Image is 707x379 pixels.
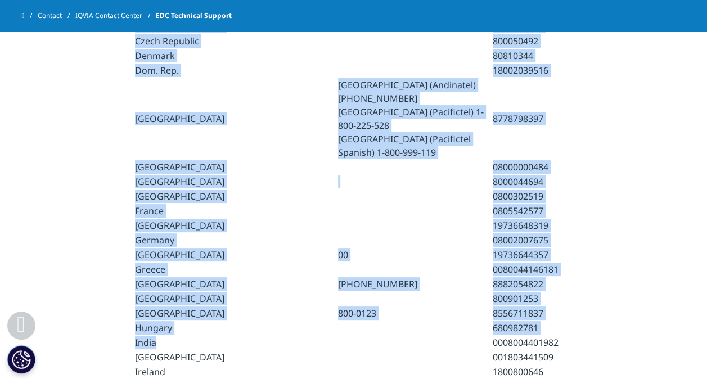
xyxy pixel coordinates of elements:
td: 8000044694 [493,175,572,188]
td: 0080044146181 [493,263,572,276]
td: 0008004401982 [493,336,572,349]
span: EDC Technical Support [156,6,232,26]
td: 001803441509 [493,350,572,364]
td: [GEOGRAPHIC_DATA] (Andinatel) [PHONE_NUMBER] [GEOGRAPHIC_DATA] (Pacifictel) 1-800-225-528 [GEOGRA... [338,78,492,159]
td: 00 [338,248,492,261]
td: 680982781 [493,321,572,335]
td: [GEOGRAPHIC_DATA] [135,175,337,188]
td: 8778798397 [493,78,572,159]
td: [GEOGRAPHIC_DATA] [135,160,337,174]
td: [GEOGRAPHIC_DATA] [135,277,337,291]
td: 19736648319 [493,219,572,232]
td: 0800302519 [493,189,572,203]
td: 800-0123 [338,306,492,320]
td: 80810344 [493,49,572,62]
td: [GEOGRAPHIC_DATA] [135,78,337,159]
a: Contact [38,6,75,26]
td: 0805542577 [493,204,572,218]
td: Greece [135,263,337,276]
td: 800901253 [493,292,572,305]
td: 19736644357 [493,248,572,261]
td: [GEOGRAPHIC_DATA] [135,306,337,320]
td: [GEOGRAPHIC_DATA] [135,248,337,261]
td: Czech Republic [135,34,337,48]
td: Dom. Rep. [135,64,337,77]
button: Cookies Settings [7,345,35,373]
td: 1800800646 [493,365,572,378]
td: [GEOGRAPHIC_DATA] [135,350,337,364]
td: 18002039516 [493,64,572,77]
td: 8882054822 [493,277,572,291]
td: Germany [135,233,337,247]
td: Hungary [135,321,337,335]
td: 800050492 [493,34,572,48]
td: [GEOGRAPHIC_DATA] [135,292,337,305]
td: Ireland [135,365,337,378]
td: France [135,204,337,218]
td: 08000000484 [493,160,572,174]
a: IQVIA Contact Center [75,6,156,26]
td: India [135,336,337,349]
td: [GEOGRAPHIC_DATA] [135,219,337,232]
td: Denmark [135,49,337,62]
td: [PHONE_NUMBER] [338,277,492,291]
td: 8556711837 [493,306,572,320]
td: 08002007675 [493,233,572,247]
td: [GEOGRAPHIC_DATA] [135,189,337,203]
